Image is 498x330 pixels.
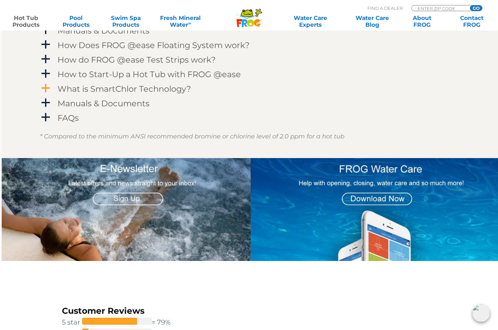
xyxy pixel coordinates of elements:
a: ContactFROG [452,15,491,28]
span: a [41,83,51,93]
h4: FAQs [58,113,79,123]
h3: Customer Reviews [62,305,186,317]
h4: How to Start-Up a Hot Tub with FROG @ease [58,70,241,79]
span: 5 star [62,317,82,328]
h4: How Does FROG @ease Floating System work? [58,41,250,50]
h4: How do FROG @ease Test Strips work? [58,55,216,64]
span: a [41,54,51,64]
a: 5 star= 79% [62,317,186,328]
h4: What is SmartChlor Technology? [58,84,191,93]
a: Swim SpaProducts [107,15,145,28]
a: Fresh MineralWater∞ [156,15,205,28]
a: AboutFROG [403,15,442,28]
span: a [41,69,51,79]
h4: Manuals & Documents [58,26,150,35]
input: Zip Code Form [417,5,462,11]
a: a What is SmartChlor Technology? [40,83,456,95]
input: GO [470,5,482,11]
sup: ∞ [188,21,191,26]
a: Water CareBlog [353,15,392,28]
img: openIcon [472,304,490,322]
em: * Compared to the minimum ANSI recommended bromine or chlorine level of 2.0 ppm for a hot tub [40,133,344,140]
a: PoolProducts [56,15,95,28]
span: a [41,40,51,50]
img: Newsletter Signup [2,158,251,261]
p: Find A Dealer [367,5,403,11]
a: a Manuals & Documents [40,97,456,110]
a: a How to Start-Up a Hot Tub with FROG @ease [40,68,456,81]
a: a How do FROG @ease Test Strips work? [40,53,456,66]
a: a FAQs [40,112,456,124]
h4: Manuals & Documents [58,99,150,108]
a: Hot TubProducts [7,15,46,28]
a: a How Does FROG @ease Floating System work? [40,39,456,51]
span: a [41,98,51,108]
a: Water CareExperts [279,15,342,28]
span: a [41,112,51,123]
a: a Manuals & Documents [40,24,456,37]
